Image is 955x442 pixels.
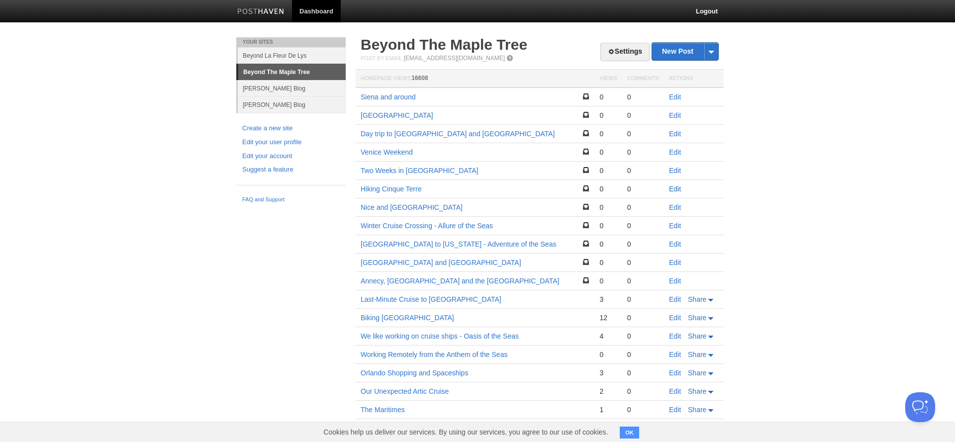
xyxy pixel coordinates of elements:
div: 0 [627,332,659,341]
li: Your Sites [236,37,346,47]
div: 0 [599,92,617,101]
a: Edit [669,351,681,358]
div: 0 [599,240,617,249]
a: Beyond The Maple Tree [361,36,527,53]
div: 4 [599,332,617,341]
a: Settings [600,43,650,61]
a: Edit [669,332,681,340]
div: 0 [599,258,617,267]
div: 0 [627,368,659,377]
a: Annecy, [GEOGRAPHIC_DATA] and the [GEOGRAPHIC_DATA] [361,277,559,285]
img: Posthaven-bar [237,8,285,16]
div: 0 [627,203,659,212]
div: 0 [599,350,617,359]
span: Share [688,314,706,322]
span: Share [688,332,706,340]
a: Working Remotely from the Anthem of the Seas [361,351,507,358]
th: Comments [622,70,664,88]
div: 0 [599,184,617,193]
a: Edit [669,148,681,156]
div: 0 [627,276,659,285]
a: We like working on cruise ships - Oasis of the Seas [361,332,519,340]
div: 2 [599,387,617,396]
a: Hiking Cinque Terre [361,185,422,193]
a: Day trip to [GEOGRAPHIC_DATA] and [GEOGRAPHIC_DATA] [361,130,555,138]
a: Edit [669,277,681,285]
a: Edit [669,259,681,266]
a: The Maritimes [361,406,405,414]
a: FAQ and Support [242,195,340,204]
a: [GEOGRAPHIC_DATA] and [GEOGRAPHIC_DATA] [361,259,521,266]
th: Views [594,70,622,88]
div: 0 [599,148,617,157]
div: 0 [599,221,617,230]
div: 0 [627,148,659,157]
a: Edit [669,314,681,322]
a: Edit [669,167,681,175]
span: Cookies help us deliver our services. By using our services, you agree to our use of cookies. [313,422,618,442]
div: 0 [627,129,659,138]
a: Last-Minute Cruise to [GEOGRAPHIC_DATA] [361,295,501,303]
span: Share [688,387,706,395]
a: Edit [669,387,681,395]
a: Edit [669,240,681,248]
span: Post by Email [361,55,402,61]
div: 0 [627,313,659,322]
a: New Post [652,43,718,60]
a: [PERSON_NAME] Blog [238,96,346,113]
div: 0 [627,92,659,101]
a: Edit [669,203,681,211]
div: 0 [599,166,617,175]
a: [GEOGRAPHIC_DATA] to [US_STATE] - Adventure of the Seas [361,240,556,248]
a: Edit [669,369,681,377]
div: 0 [627,295,659,304]
a: Edit [669,111,681,119]
a: Suggest a feature [242,165,340,175]
a: Create a new site [242,123,340,134]
div: 1 [599,405,617,414]
a: Beyond La Fleur De Lys [238,47,346,64]
th: Homepage Views [356,70,594,88]
a: Orlando Shopping and Spaceships [361,369,468,377]
div: 0 [627,350,659,359]
div: 0 [627,258,659,267]
a: [EMAIL_ADDRESS][DOMAIN_NAME] [404,55,505,62]
a: Nice and [GEOGRAPHIC_DATA] [361,203,463,211]
div: 0 [599,203,617,212]
div: 12 [599,313,617,322]
a: Edit [669,185,681,193]
a: Edit [669,130,681,138]
span: Share [688,369,706,377]
a: [PERSON_NAME] Blog [238,80,346,96]
div: 0 [627,240,659,249]
span: Share [688,295,706,303]
div: 0 [627,221,659,230]
a: Edit [669,222,681,230]
a: Edit [669,295,681,303]
a: Venice Weekend [361,148,413,156]
div: 0 [599,276,617,285]
span: Share [688,406,706,414]
a: Our Unexpected Artic Cruise [361,387,449,395]
div: 3 [599,295,617,304]
div: 3 [599,368,617,377]
th: Actions [664,70,724,88]
a: Edit [669,93,681,101]
div: 0 [599,129,617,138]
a: Winter Cruise Crossing - Allure of the Seas [361,222,493,230]
a: Two Weeks in [GEOGRAPHIC_DATA] [361,167,478,175]
button: OK [620,427,639,439]
div: 0 [627,184,659,193]
div: 0 [627,405,659,414]
a: [GEOGRAPHIC_DATA] [361,111,433,119]
div: 0 [627,166,659,175]
div: 0 [627,111,659,120]
iframe: Help Scout Beacon - Open [905,392,935,422]
div: 0 [599,111,617,120]
a: Edit [669,406,681,414]
a: Siena and around [361,93,416,101]
span: 16608 [411,75,428,82]
span: Share [688,351,706,358]
a: Biking [GEOGRAPHIC_DATA] [361,314,454,322]
a: Edit your account [242,151,340,162]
